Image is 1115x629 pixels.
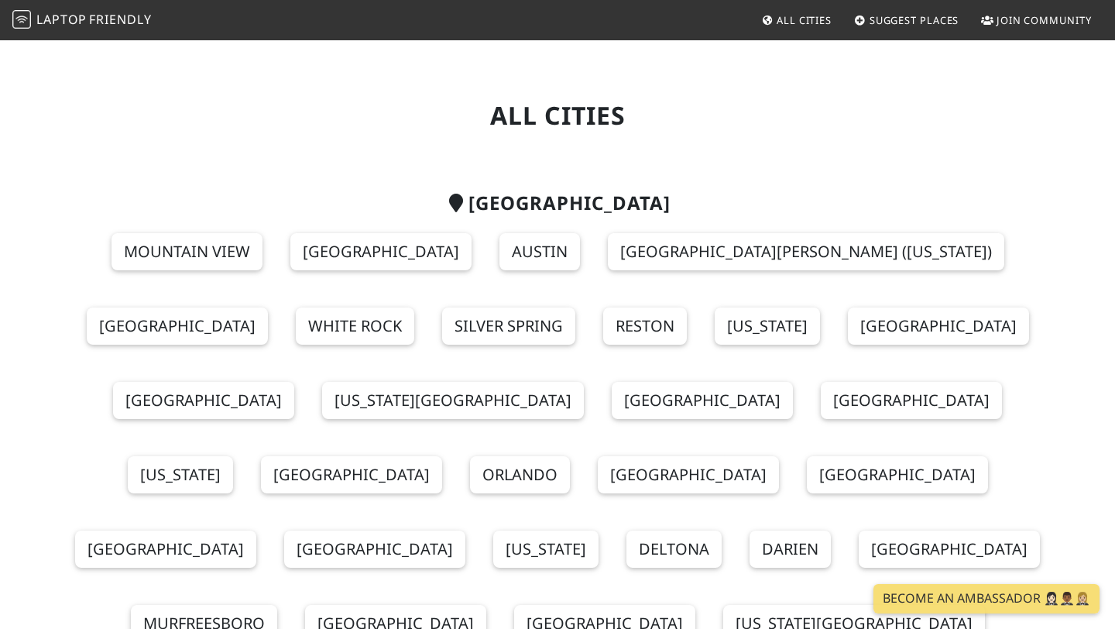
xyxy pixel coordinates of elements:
[284,531,465,568] a: [GEOGRAPHIC_DATA]
[12,10,31,29] img: LaptopFriendly
[296,308,414,345] a: White Rock
[821,382,1002,419] a: [GEOGRAPHIC_DATA]
[499,233,580,270] a: Austin
[322,382,584,419] a: [US_STATE][GEOGRAPHIC_DATA]
[598,456,779,493] a: [GEOGRAPHIC_DATA]
[807,456,988,493] a: [GEOGRAPHIC_DATA]
[128,456,233,493] a: [US_STATE]
[603,308,687,345] a: Reston
[113,382,294,419] a: [GEOGRAPHIC_DATA]
[470,456,570,493] a: Orlando
[859,531,1040,568] a: [GEOGRAPHIC_DATA]
[715,308,820,345] a: [US_STATE]
[36,11,87,28] span: Laptop
[261,456,442,493] a: [GEOGRAPHIC_DATA]
[975,6,1098,34] a: Join Community
[848,308,1029,345] a: [GEOGRAPHIC_DATA]
[493,531,599,568] a: [US_STATE]
[442,308,575,345] a: Silver Spring
[626,531,722,568] a: Deltona
[75,531,256,568] a: [GEOGRAPHIC_DATA]
[873,584,1100,614] a: Become an Ambassador 🤵🏻‍♀️🤵🏾‍♂️🤵🏼‍♀️
[848,6,966,34] a: Suggest Places
[12,7,152,34] a: LaptopFriendly LaptopFriendly
[997,13,1092,27] span: Join Community
[111,233,262,270] a: Mountain View
[87,308,268,345] a: [GEOGRAPHIC_DATA]
[608,233,1004,270] a: [GEOGRAPHIC_DATA][PERSON_NAME] ([US_STATE])
[750,531,831,568] a: Darien
[56,101,1059,130] h1: All Cities
[290,233,472,270] a: [GEOGRAPHIC_DATA]
[777,13,832,27] span: All Cities
[89,11,151,28] span: Friendly
[612,382,793,419] a: [GEOGRAPHIC_DATA]
[56,192,1059,215] h2: [GEOGRAPHIC_DATA]
[870,13,959,27] span: Suggest Places
[755,6,838,34] a: All Cities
